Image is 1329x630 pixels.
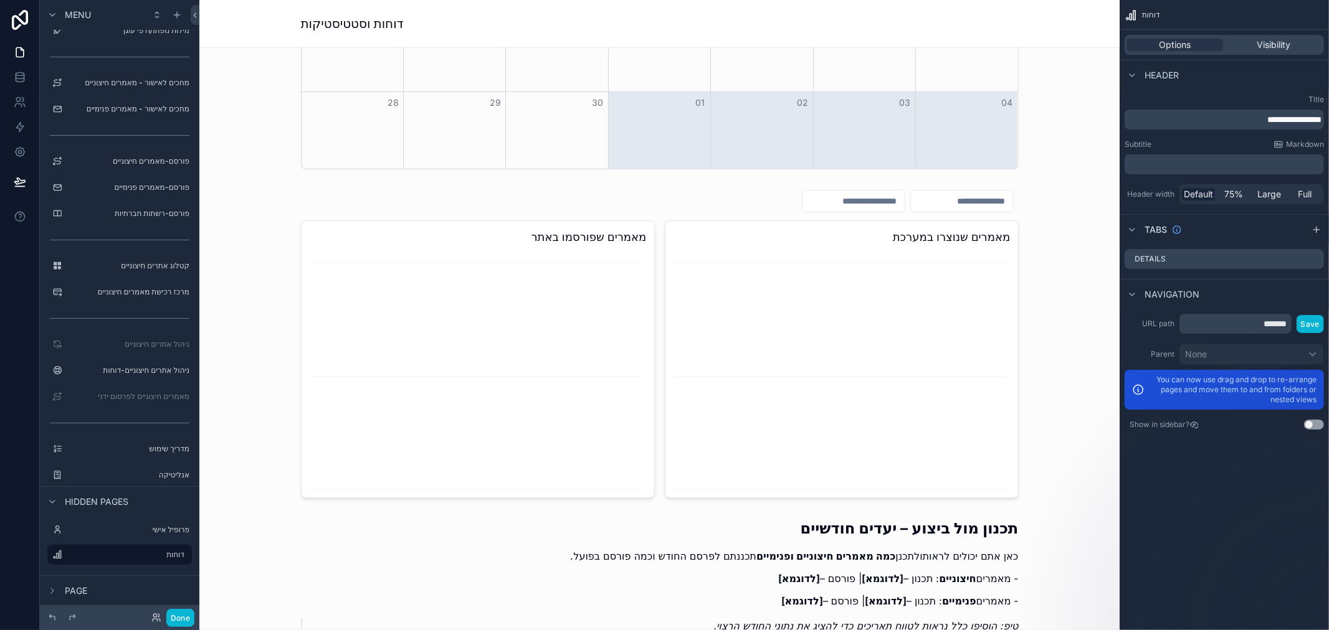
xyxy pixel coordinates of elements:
[1160,39,1191,51] span: Options
[67,78,189,88] label: מחכים לאישור - מאמרים חיצוניים
[67,392,189,402] label: מאמרים חיצוניים לפרסום ידני
[1257,39,1290,51] span: Visibility
[47,256,192,276] a: קטלוג אתרים חיצוניים
[67,444,189,454] label: מדריך שימוש
[67,209,189,219] label: פורסם-רשתות חברתיות
[1130,420,1189,430] label: Show in sidebar?
[1286,139,1324,149] span: Markdown
[1185,348,1207,360] span: None
[67,525,189,535] label: פרופיל אישי
[67,156,189,166] label: פורסם-מאמרים חיצוניים
[386,95,401,110] button: 28
[47,204,192,223] a: פורסם-רשתות חברתיות
[1125,95,1324,105] label: Title
[897,95,912,110] button: 03
[67,261,189,271] label: קטלוג אתרים חיצוניים
[1297,315,1324,333] button: Save
[1145,69,1179,82] span: Header
[1125,189,1174,199] label: Header width
[47,520,192,540] a: פרופיל אישי
[1274,139,1324,149] a: Markdown
[67,365,189,375] label: ניהול אתרים חיצוניים-דוחות
[47,545,192,565] a: דוחות
[1080,537,1329,624] iframe: Intercom notifications message
[67,26,189,35] label: מילות מפתח\דפי עוגן
[65,9,91,21] span: Menu
[1298,188,1312,200] span: Full
[301,15,404,32] h1: דוחות וסטטיסטיקות
[65,496,128,508] span: Hidden pages
[47,151,192,171] a: פורסם-מאמרים חיצוניים
[999,95,1014,110] button: 04
[1225,188,1244,200] span: 75%
[67,339,189,349] label: ניהול אתרים חיצוניים
[67,287,189,297] label: מרכז רכישת מאמרים חיצוניים
[1125,110,1324,129] div: scrollable content
[47,99,192,119] a: מחכים לאישור - מאמרים פנימיים
[67,182,189,192] label: פורסם-מאמרים פנימיים
[47,73,192,93] a: מחכים לאישור - מאמרים חיצוניים
[47,360,192,380] a: ניהול אתרים חיצוניים-דוחות
[166,609,194,627] button: Done
[1125,154,1324,174] div: scrollable content
[65,585,87,597] span: Page
[693,95,708,110] button: 01
[1125,349,1174,359] label: Parent
[1150,375,1317,405] p: You can now use drag and drop to re-arrange pages and move them to and from folders or nested views
[47,21,192,40] a: מילות מפתח\דפי עוגן
[1125,139,1151,149] label: Subtitle
[47,334,192,354] a: ניהול אתרים חיצוניים
[47,439,192,459] a: מדריך שימוש
[67,550,184,560] label: דוחות
[1142,10,1160,20] span: דוחות
[795,95,810,110] button: 02
[1184,188,1213,200] span: Default
[488,95,503,110] button: 29
[1135,254,1166,264] label: Details
[1258,188,1282,200] span: Large
[47,177,192,197] a: פורסם-מאמרים פנימיים
[1145,288,1199,301] span: Navigation
[1145,223,1167,236] span: Tabs
[47,465,192,485] a: אנליטיקה
[1179,344,1324,365] button: None
[67,470,189,480] label: אנליטיקה
[67,104,189,114] label: מחכים לאישור - מאמרים פנימיים
[590,95,605,110] button: 30
[47,387,192,407] a: מאמרים חיצוניים לפרסום ידני
[47,282,192,302] a: מרכז רכישת מאמרים חיצוניים
[1125,319,1174,329] label: URL path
